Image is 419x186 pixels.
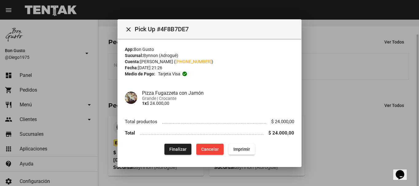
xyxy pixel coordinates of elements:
iframe: chat widget [393,161,413,180]
span: Tarjeta visa [158,71,180,77]
li: Total $ 24.000,00 [125,127,294,139]
button: Finalizar [164,143,191,154]
strong: Cuenta: [125,59,140,64]
mat-icon: Cerrar [125,26,132,33]
b: 1x [142,101,147,105]
button: Cancelar [196,143,224,154]
strong: App: [125,47,134,52]
span: Finalizar [169,146,186,151]
div: Bynnon (Adrogué) [125,52,294,59]
div: Bon Gusto [125,46,294,52]
strong: Sucursal: [125,53,143,58]
mat-icon: check_circle [182,71,187,77]
span: Imprimir [233,146,250,151]
button: Cerrar [122,23,135,35]
img: 894749cd-4565-4df7-9f5a-6ee74f64abec.jpg [125,92,137,104]
h4: Pizza Fugazzeta con Jamón [142,90,294,96]
button: Imprimir [229,143,255,154]
li: Total productos $ 24.000,00 [125,116,294,127]
div: [PERSON_NAME] ( ) [125,59,294,65]
span: Pick Up #4F8B7DE7 [135,24,297,34]
strong: Medio de Pago: [125,71,155,77]
div: [DATE] 21:26 [125,65,294,71]
a: [PHONE_NUMBER] [175,59,212,64]
strong: Fecha: [125,65,138,70]
span: Cancelar [201,146,219,151]
span: Grande | Crocante [142,96,294,101]
p: $ 24.000,00 [142,101,294,105]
